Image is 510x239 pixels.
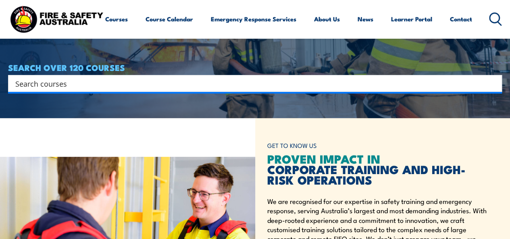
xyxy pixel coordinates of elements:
[391,9,432,29] a: Learner Portal
[17,78,486,89] form: Search form
[358,9,373,29] a: News
[105,9,128,29] a: Courses
[146,9,193,29] a: Course Calendar
[267,149,380,168] span: PROVEN IMPACT IN
[314,9,340,29] a: About Us
[267,138,488,153] h6: GET TO KNOW US
[211,9,296,29] a: Emergency Response Services
[15,77,484,89] input: Search input
[267,153,488,185] h2: CORPORATE TRAINING AND HIGH-RISK OPERATIONS
[8,63,502,72] h4: SEARCH OVER 120 COURSES
[450,9,472,29] a: Contact
[488,78,499,89] button: Search magnifier button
